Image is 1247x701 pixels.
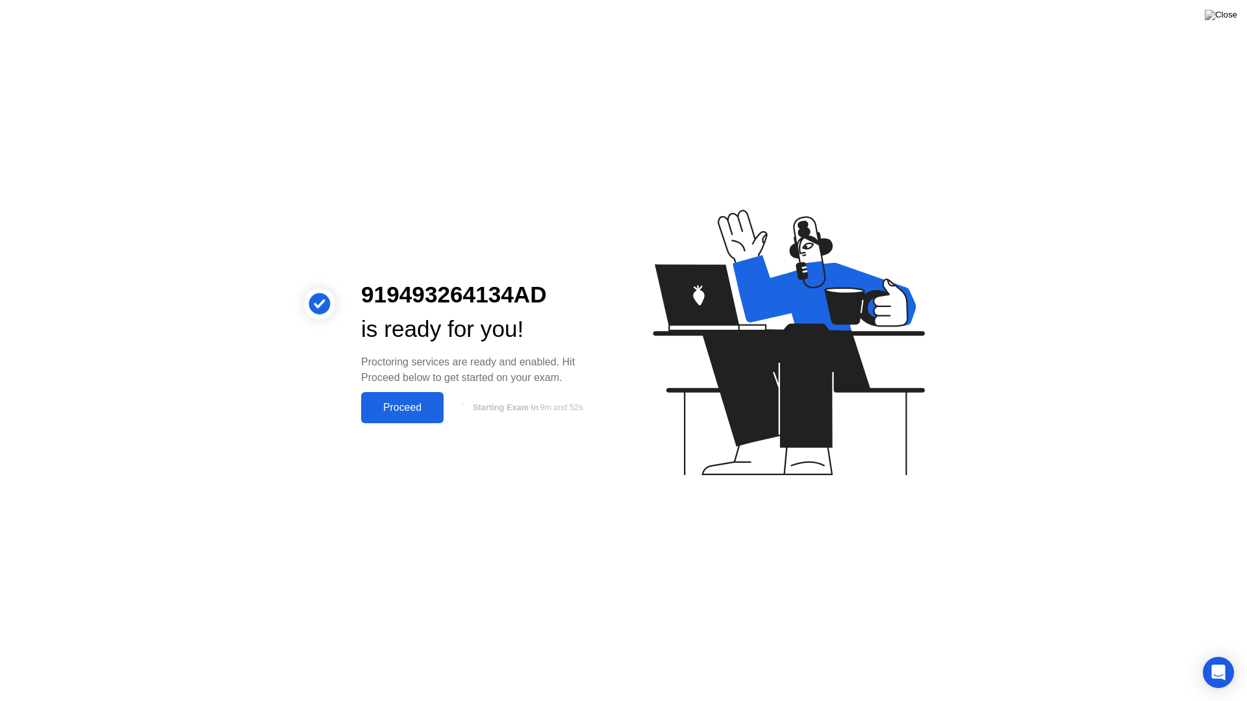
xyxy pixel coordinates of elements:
img: Close [1205,10,1237,20]
button: Starting Exam in9m and 52s [450,395,603,420]
span: 9m and 52s [540,402,583,412]
div: is ready for you! [361,312,603,347]
div: Proceed [365,402,440,413]
button: Proceed [361,392,444,423]
div: 919493264134AD [361,278,603,312]
div: Open Intercom Messenger [1203,657,1234,688]
div: Proctoring services are ready and enabled. Hit Proceed below to get started on your exam. [361,354,603,386]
